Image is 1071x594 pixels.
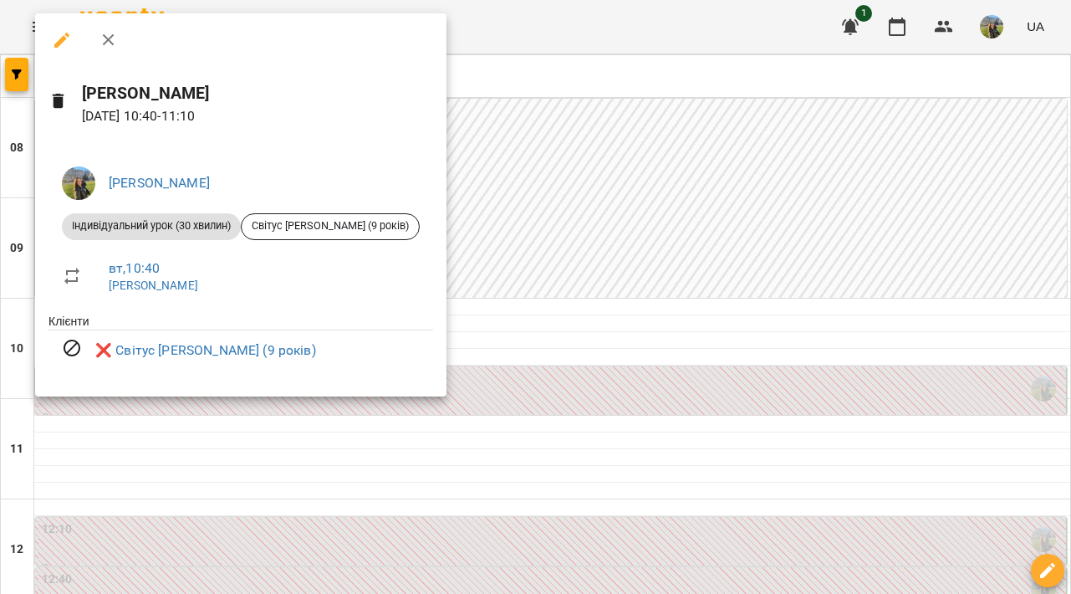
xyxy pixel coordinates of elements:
span: Індивідуальний урок (30 хвилин) [62,218,241,233]
a: вт , 10:40 [109,260,160,276]
svg: Візит скасовано [62,338,82,358]
span: Світус [PERSON_NAME] (9 років) [242,218,419,233]
a: [PERSON_NAME] [109,175,210,191]
img: f0a73d492ca27a49ee60cd4b40e07bce.jpeg [62,166,95,200]
a: ❌ Світус [PERSON_NAME] (9 років) [95,341,316,361]
p: [DATE] 10:40 - 11:10 [82,106,433,126]
ul: Клієнти [48,313,433,377]
h6: [PERSON_NAME] [82,80,433,106]
a: [PERSON_NAME] [109,279,198,292]
div: Світус [PERSON_NAME] (9 років) [241,213,420,240]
